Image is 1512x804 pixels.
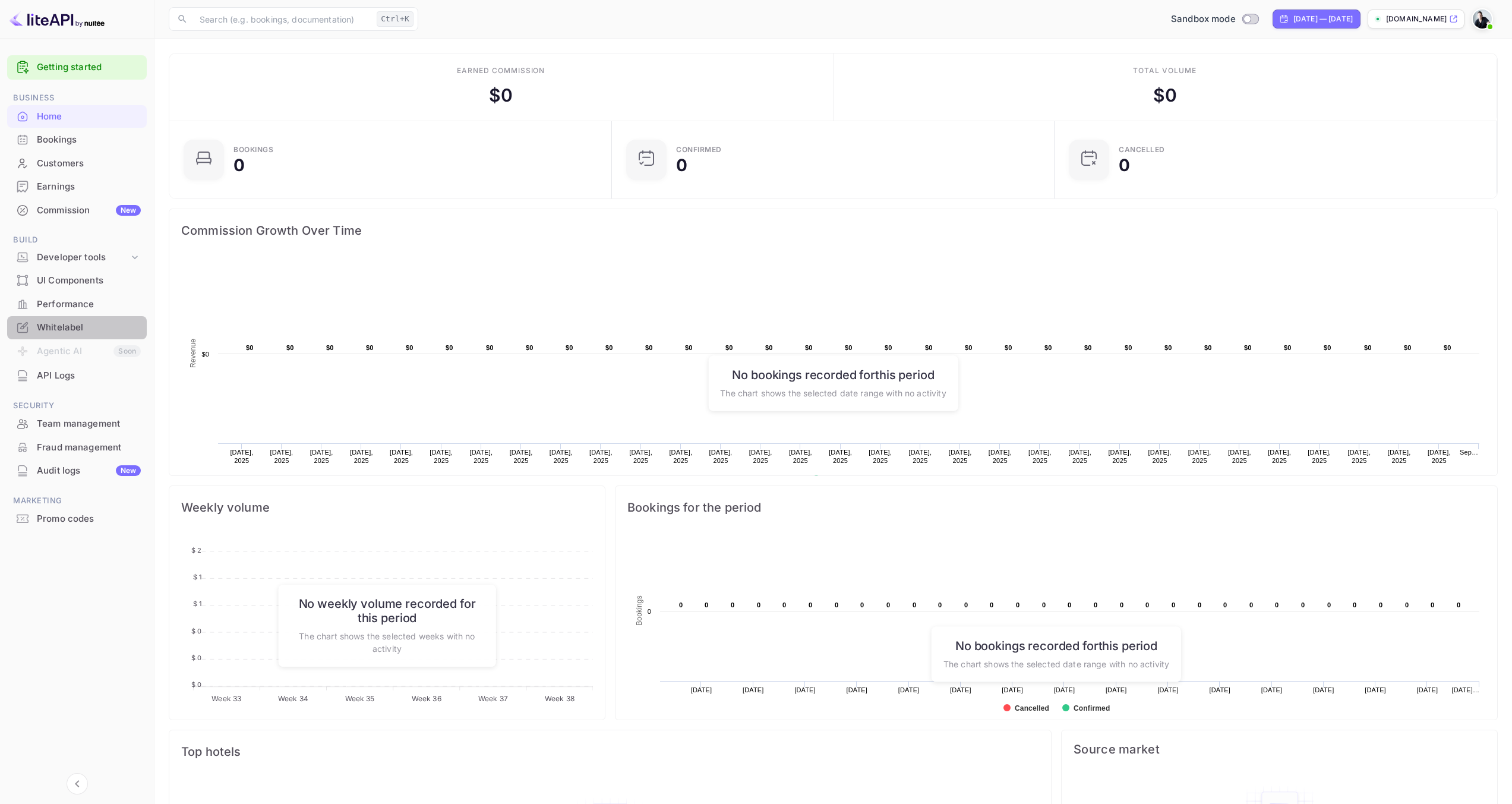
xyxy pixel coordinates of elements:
text: 0 [1198,601,1201,608]
div: Getting started [7,55,147,80]
div: CommissionNew [7,199,147,222]
text: 0 [1275,601,1279,608]
tspan: $ 1 [193,573,201,581]
div: API Logs [7,364,147,387]
text: [DATE], 2025 [550,449,573,464]
div: 0 [233,157,245,174]
text: $0 [246,344,254,351]
text: [DATE], 2025 [1188,449,1211,464]
text: [DATE], 2025 [1388,449,1411,464]
span: Top hotels [181,742,1039,761]
text: 0 [648,608,651,615]
text: [DATE] [1261,686,1283,693]
a: Home [7,105,147,127]
div: Fraud management [7,436,147,459]
a: Promo codes [7,507,147,529]
text: [DATE], 2025 [749,449,772,464]
a: Bookings [7,128,147,150]
text: [DATE] [691,686,712,693]
text: $0 [446,344,453,351]
text: 0 [1457,601,1460,608]
text: $0 [1125,344,1132,351]
text: 0 [1068,601,1071,608]
text: [DATE], 2025 [629,449,652,464]
tspan: $ 0 [191,654,201,662]
a: UI Components [7,269,147,291]
text: [DATE] [794,686,816,693]
span: Sandbox mode [1171,12,1236,26]
text: Revenue [189,339,197,368]
div: $ 0 [489,82,513,109]
a: Performance [7,293,147,315]
text: 0 [1042,601,1046,608]
div: Bookings [37,133,141,147]
text: [DATE]… [1451,686,1479,693]
text: [DATE], 2025 [908,449,932,464]
span: Bookings for the period [627,498,1485,517]
text: [DATE], 2025 [1348,449,1371,464]
div: Home [7,105,147,128]
text: 0 [1353,601,1356,608]
div: UI Components [37,274,141,288]
text: 0 [679,601,683,608]
tspan: $ 2 [191,546,201,554]
div: Customers [37,157,141,171]
text: 0 [886,601,890,608]
button: Collapse navigation [67,773,88,794]
span: Weekly volume [181,498,593,517]
text: $0 [965,344,973,351]
tspan: $ 1 [193,600,201,608]
text: Bookings [635,595,643,626]
text: Cancelled [1015,704,1049,712]
tspan: Week 38 [545,694,575,703]
text: Confirmed [1074,704,1110,712]
text: [DATE], 2025 [469,449,493,464]
text: 0 [1327,601,1331,608]
text: [DATE] [898,686,920,693]
text: $0 [286,344,294,351]
text: $0 [1244,344,1252,351]
text: 0 [1172,601,1175,608]
a: Whitelabel [7,316,147,338]
a: Customers [7,152,147,174]
text: $0 [326,344,334,351]
input: Search (e.g. bookings, documentation) [192,7,372,31]
div: Bookings [7,128,147,152]
text: 0 [990,601,993,608]
text: [DATE], 2025 [709,449,733,464]
div: Developer tools [37,251,129,264]
a: CommissionNew [7,199,147,221]
text: $0 [406,344,413,351]
div: Earnings [37,180,141,194]
text: [DATE], 2025 [230,449,253,464]
text: [DATE] [1157,686,1179,693]
div: Promo codes [37,512,141,526]
div: Team management [37,417,141,431]
text: $0 [845,344,853,351]
div: Performance [7,293,147,316]
div: Confirmed [676,146,722,153]
text: $0 [1164,344,1172,351]
text: [DATE], 2025 [1228,449,1251,464]
tspan: Week 37 [478,694,508,703]
text: [DATE], 2025 [1308,449,1331,464]
text: 0 [731,601,734,608]
text: [DATE], 2025 [1268,449,1291,464]
text: [DATE], 2025 [1028,449,1052,464]
img: Craig Cherlet [1473,10,1492,29]
a: Earnings [7,175,147,197]
p: The chart shows the selected weeks with no activity [290,630,484,655]
text: $0 [605,344,613,351]
text: $0 [566,344,573,351]
div: Bookings [233,146,273,153]
text: [DATE], 2025 [390,449,413,464]
p: The chart shows the selected date range with no activity [720,386,946,399]
text: $0 [725,344,733,351]
text: [DATE], 2025 [669,449,692,464]
text: 0 [1120,601,1123,608]
text: 0 [835,601,838,608]
a: Getting started [37,61,141,74]
text: $0 [765,344,773,351]
a: API Logs [7,364,147,386]
text: [DATE], 2025 [869,449,892,464]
